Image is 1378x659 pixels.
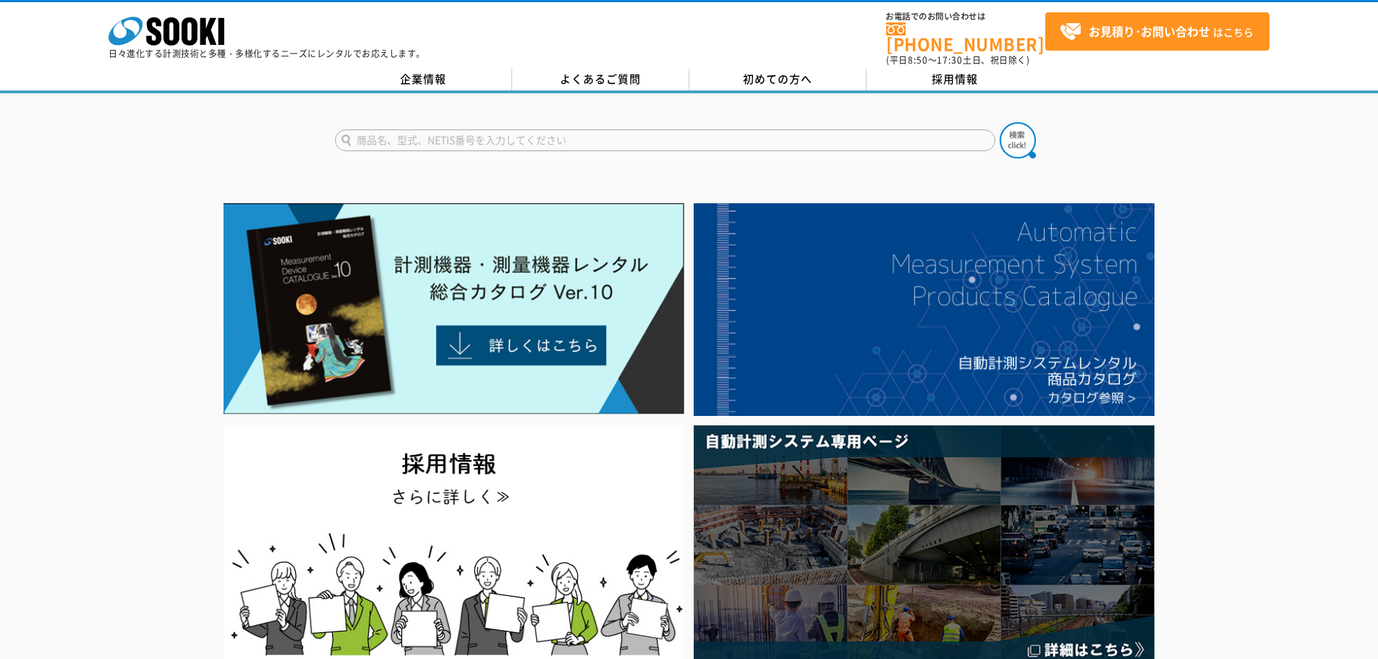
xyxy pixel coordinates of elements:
[335,69,512,90] a: 企業情報
[512,69,689,90] a: よくあるご質問
[937,54,963,67] span: 17:30
[908,54,928,67] span: 8:50
[109,49,425,58] p: 日々進化する計測技術と多種・多様化するニーズにレンタルでお応えします。
[743,71,812,87] span: 初めての方へ
[224,203,684,414] img: Catalog Ver10
[886,12,1045,21] span: お電話でのお問い合わせは
[335,129,995,151] input: 商品名、型式、NETIS番号を入力してください
[867,69,1044,90] a: 採用情報
[1089,22,1210,40] strong: お見積り･お問い合わせ
[1045,12,1269,51] a: お見積り･お問い合わせはこちら
[886,54,1029,67] span: (平日 ～ 土日、祝日除く)
[1060,21,1254,43] span: はこちら
[886,22,1045,52] a: [PHONE_NUMBER]
[689,69,867,90] a: 初めての方へ
[694,203,1154,416] img: 自動計測システムカタログ
[1000,122,1036,158] img: btn_search.png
